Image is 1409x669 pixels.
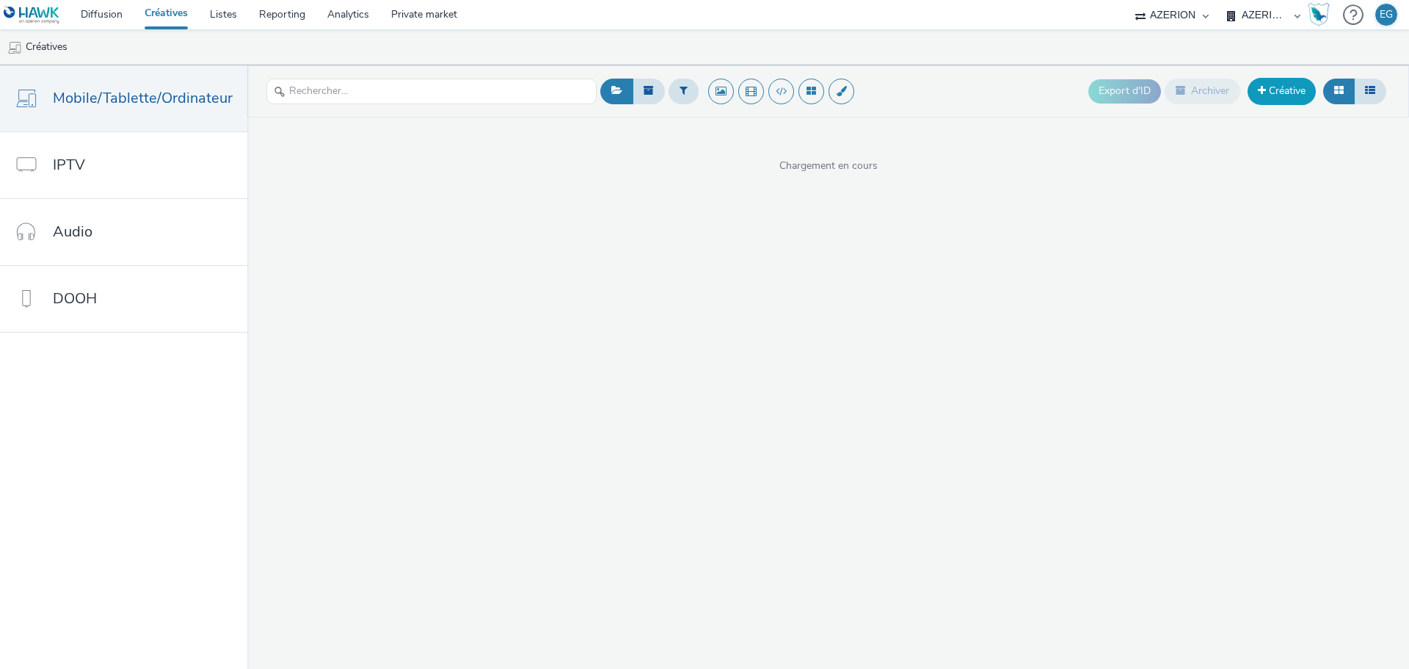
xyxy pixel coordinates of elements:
[1354,79,1386,104] button: Liste
[1308,3,1330,26] img: Hawk Academy
[53,154,85,176] span: IPTV
[53,221,92,242] span: Audio
[1165,79,1240,104] button: Archiver
[53,288,97,309] span: DOOH
[53,87,233,109] span: Mobile/Tablette/Ordinateur
[1088,79,1161,103] button: Export d'ID
[7,40,22,55] img: mobile
[1323,79,1355,104] button: Grille
[1308,3,1336,26] a: Hawk Academy
[247,159,1409,173] span: Chargement en cours
[1248,78,1316,104] a: Créative
[4,6,60,24] img: undefined Logo
[1380,4,1393,26] div: EG
[266,79,597,104] input: Rechercher...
